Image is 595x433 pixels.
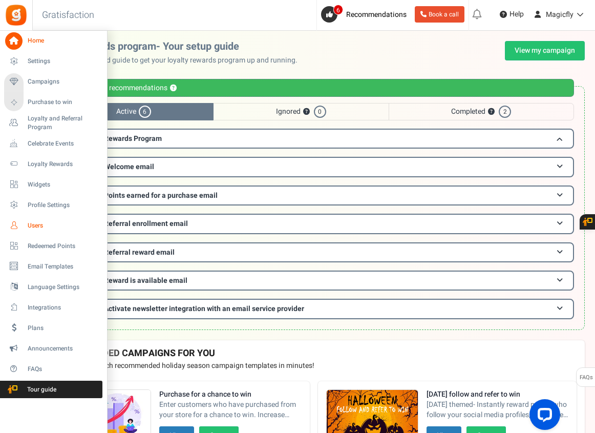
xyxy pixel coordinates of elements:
strong: [DATE] follow and refer to win [427,389,569,400]
a: Help [496,6,528,23]
span: Campaigns [28,77,99,86]
span: Loyalty Rewards [28,160,99,169]
span: Enter customers who have purchased from your store for a chance to win. Increase sales and AOV. [159,400,302,420]
strong: Purchase for a chance to win [159,389,302,400]
button: ? [303,109,310,115]
a: Language Settings [4,278,102,296]
div: Personalized recommendations [53,79,574,97]
span: 0 [314,106,326,118]
a: Users [4,217,102,234]
h3: Gratisfaction [31,5,105,26]
span: Welcome email [104,161,154,172]
span: Active [53,103,214,120]
a: FAQs [4,360,102,378]
span: Settings [28,57,99,66]
span: Email Templates [28,262,99,271]
a: View my campaign [505,41,585,60]
span: FAQs [28,365,99,374]
span: 6 [139,106,151,118]
h2: Loyalty rewards program- Your setup guide [42,41,306,52]
img: Gratisfaction [5,4,28,27]
span: Profile Settings [28,201,99,210]
span: Referral enrollment email [104,218,188,229]
span: Recommendations [346,9,407,20]
span: Users [28,221,99,230]
button: ? [488,109,495,115]
a: Loyalty and Referral Program [4,114,102,132]
a: Home [4,32,102,50]
span: Referral reward email [104,247,175,258]
button: ? [170,85,177,92]
a: Book a call [415,6,464,23]
span: Integrations [28,303,99,312]
span: FAQs [579,368,593,387]
span: Celebrate Events [28,139,99,148]
span: Points earned for a purchase email [104,190,218,201]
a: Profile Settings [4,196,102,214]
a: Loyalty Rewards [4,155,102,173]
span: Home [28,36,99,45]
a: Campaigns [4,73,102,91]
span: Magicfly [546,9,573,20]
a: Settings [4,53,102,70]
a: Purchase to win [4,94,102,111]
span: Completed [389,103,574,120]
span: Tour guide [5,385,76,394]
span: Announcements [28,344,99,353]
a: Redeemed Points [4,237,102,255]
span: Loyalty Rewards Program [78,133,162,144]
span: Ignored [214,103,388,120]
span: Purchase to win [28,98,99,107]
span: Reward is available email [104,275,187,286]
span: Loyalty and Referral Program [28,114,102,132]
span: 6 [333,5,343,15]
span: Activate newsletter integration with an email service provider [104,303,304,314]
span: Language Settings [28,283,99,292]
a: Widgets [4,176,102,193]
a: 6 Recommendations [321,6,411,23]
a: Integrations [4,299,102,316]
h4: RECOMMENDED CAMPAIGNS FOR YOU [51,348,577,359]
span: Redeemed Points [28,242,99,251]
span: Plans [28,324,99,333]
span: Widgets [28,180,99,189]
span: Help [507,9,524,19]
a: Celebrate Events [4,135,102,152]
span: [DATE] themed- Instantly reward people who follow your social media profiles, subscribe to your n... [427,400,569,420]
p: Preview and launch recommended holiday season campaign templates in minutes! [51,361,577,371]
a: Announcements [4,340,102,357]
a: Email Templates [4,258,102,275]
a: Plans [4,319,102,337]
p: Use this personalized guide to get your loyalty rewards program up and running. [42,55,306,66]
span: 2 [499,106,511,118]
